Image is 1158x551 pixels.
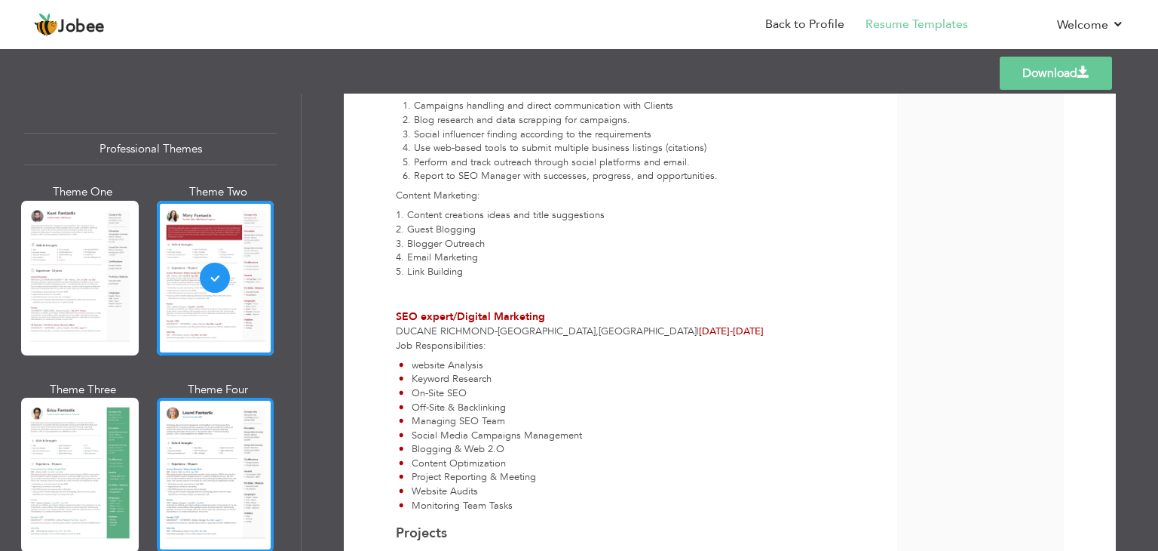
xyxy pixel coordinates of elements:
[414,99,880,113] li: Campaigns handling and direct communication with Clients
[388,339,889,513] div: Job Responsibilities:
[414,128,880,142] li: Social influencer finding according to the requirements
[396,325,495,338] span: Ducane Richmond
[399,414,582,429] li: Managing SEO Team
[399,429,582,443] li: Social Media Campaigns Management
[699,325,764,338] span: [DATE]
[414,155,880,170] li: Perform and track outreach through social platforms and email.
[160,184,277,200] div: Theme Two
[1000,57,1112,90] a: Download
[24,382,142,398] div: Theme Three
[399,470,582,485] li: Project Reporting & Meeting
[396,524,447,543] span: Projects
[34,13,105,37] a: Jobee
[396,189,880,203] p: Content Marketing:
[396,309,545,324] span: SEO expert/Digital Marketing
[399,442,582,457] li: Blogging & Web 2.O
[396,208,880,292] p: 1. Content creations ideas and title suggestions 2. Guest Blogging 3. Blogger Outreach 4. Email M...
[1057,16,1124,34] a: Welcome
[399,372,582,386] li: Keyword Research
[765,16,844,33] a: Back to Profile
[596,325,599,338] span: ,
[495,325,498,338] span: -
[498,325,596,338] span: [GEOGRAPHIC_DATA]
[58,19,105,35] span: Jobee
[399,499,582,513] li: Monitoring Team Tasks
[699,325,733,338] span: [DATE]
[399,359,582,373] li: website Analysis
[414,169,880,183] li: Report to SEO Manager with successes, progress, and opportunities.
[414,113,880,128] li: Blog research and data scrapping for campaigns.
[414,141,880,155] li: Use web-based tools to submit multiple business listings (citations)
[599,325,697,338] span: [GEOGRAPHIC_DATA]
[399,457,582,471] li: Content Optimization
[399,485,582,499] li: Website Audits
[34,13,58,37] img: jobee.io
[399,401,582,415] li: Off-Site & Backlinking
[160,382,277,398] div: Theme Four
[697,325,699,338] span: |
[865,16,968,33] a: Resume Templates
[24,184,142,200] div: Theme One
[388,78,889,298] div: My Job Responsibilities:
[730,325,733,338] span: -
[24,133,277,165] div: Professional Themes
[399,386,582,401] li: On-Site SEO
[1010,11,1034,35] img: Profile Img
